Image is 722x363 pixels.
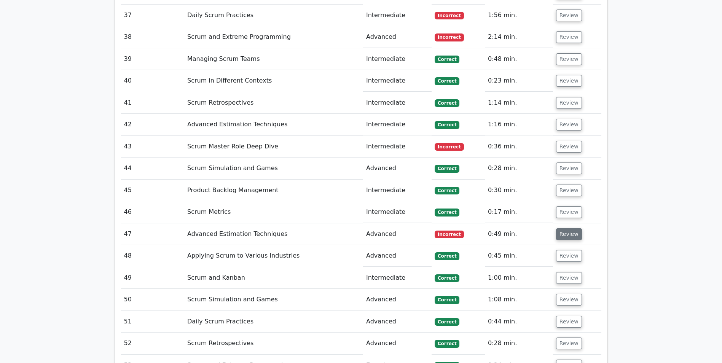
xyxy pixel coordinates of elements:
td: 39 [121,48,185,70]
span: Incorrect [435,231,464,238]
td: 48 [121,245,185,267]
td: 1:16 min. [485,114,553,135]
td: 47 [121,223,185,245]
button: Review [556,294,582,306]
td: Scrum Retrospectives [184,92,363,114]
button: Review [556,250,582,262]
span: Correct [435,296,459,304]
td: 0:30 min. [485,180,553,201]
td: 0:45 min. [485,245,553,267]
td: 38 [121,26,185,48]
td: Intermediate [363,201,432,223]
td: Advanced [363,333,432,354]
td: 1:14 min. [485,92,553,114]
td: Scrum Master Role Deep Dive [184,136,363,158]
td: 0:36 min. [485,136,553,158]
td: 42 [121,114,185,135]
td: 1:00 min. [485,267,553,289]
span: Correct [435,340,459,347]
span: Correct [435,56,459,63]
span: Correct [435,99,459,107]
td: 1:08 min. [485,289,553,310]
button: Review [556,119,582,131]
td: Advanced [363,26,432,48]
td: 2:14 min. [485,26,553,48]
td: 51 [121,311,185,333]
button: Review [556,272,582,284]
td: Advanced [363,223,432,245]
td: 44 [121,158,185,179]
span: Correct [435,165,459,172]
td: Advanced Estimation Techniques [184,223,363,245]
td: 46 [121,201,185,223]
td: Product Backlog Management [184,180,363,201]
td: Intermediate [363,180,432,201]
td: Intermediate [363,48,432,70]
td: Intermediate [363,136,432,158]
td: Scrum Retrospectives [184,333,363,354]
td: Managing Scrum Teams [184,48,363,70]
td: Daily Scrum Practices [184,5,363,26]
span: Correct [435,77,459,85]
td: Scrum in Different Contexts [184,70,363,92]
td: Intermediate [363,267,432,289]
td: 0:44 min. [485,311,553,333]
span: Correct [435,121,459,129]
span: Incorrect [435,143,464,151]
td: Scrum Simulation and Games [184,289,363,310]
td: 37 [121,5,185,26]
td: Intermediate [363,114,432,135]
td: Intermediate [363,5,432,26]
td: 50 [121,289,185,310]
td: Intermediate [363,70,432,92]
span: Correct [435,252,459,260]
td: 0:23 min. [485,70,553,92]
span: Correct [435,318,459,326]
td: 41 [121,92,185,114]
td: 45 [121,180,185,201]
span: Incorrect [435,12,464,19]
td: Scrum and Kanban [184,267,363,289]
td: Advanced [363,311,432,333]
td: 0:48 min. [485,48,553,70]
td: 49 [121,267,185,289]
td: Advanced [363,158,432,179]
button: Review [556,10,582,21]
span: Correct [435,209,459,216]
td: Scrum Simulation and Games [184,158,363,179]
button: Review [556,162,582,174]
td: 40 [121,70,185,92]
td: 43 [121,136,185,158]
button: Review [556,97,582,109]
button: Review [556,141,582,153]
td: Scrum and Extreme Programming [184,26,363,48]
span: Correct [435,274,459,282]
button: Review [556,228,582,240]
td: Advanced Estimation Techniques [184,114,363,135]
button: Review [556,75,582,87]
button: Review [556,316,582,328]
td: 0:28 min. [485,333,553,354]
td: Intermediate [363,92,432,114]
span: Incorrect [435,33,464,41]
span: Correct [435,187,459,194]
td: 0:17 min. [485,201,553,223]
td: Applying Scrum to Various Industries [184,245,363,267]
td: Advanced [363,289,432,310]
td: Advanced [363,245,432,267]
td: 1:56 min. [485,5,553,26]
button: Review [556,206,582,218]
td: Daily Scrum Practices [184,311,363,333]
button: Review [556,31,582,43]
td: Scrum Metrics [184,201,363,223]
button: Review [556,338,582,349]
td: 0:28 min. [485,158,553,179]
td: 52 [121,333,185,354]
button: Review [556,185,582,196]
button: Review [556,53,582,65]
td: 0:49 min. [485,223,553,245]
